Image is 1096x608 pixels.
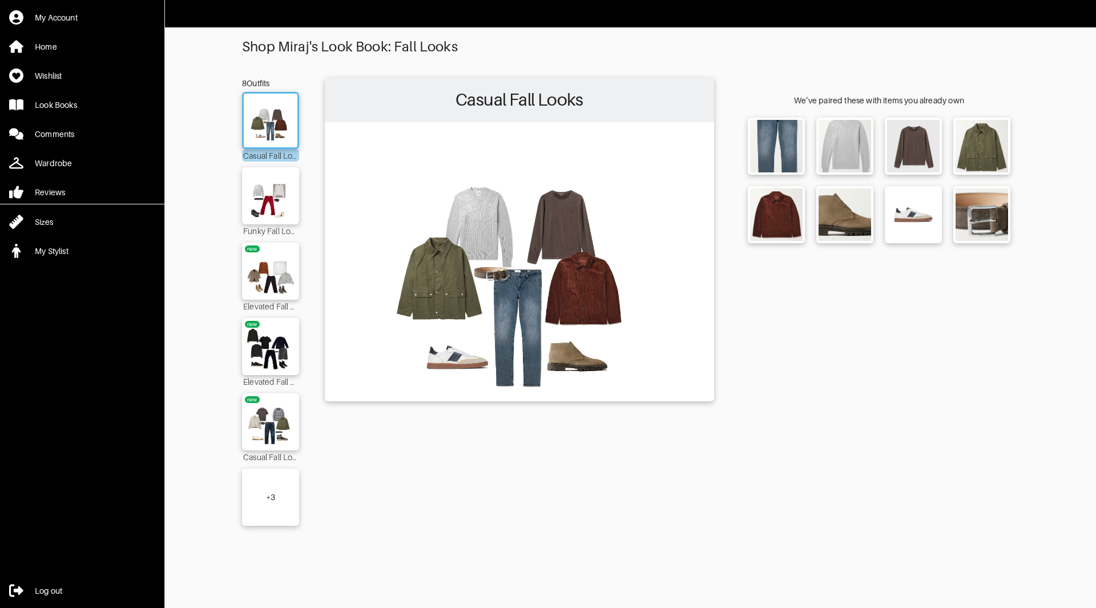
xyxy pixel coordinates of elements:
[35,216,53,228] div: Sizes
[238,324,303,369] img: Outfit Elevated Fall Looks
[242,375,299,388] div: Elevated Fall Looks
[247,396,257,403] div: new
[242,224,299,237] div: Funky Fall Looks
[238,173,303,219] img: Outfit Funky Fall Looks
[35,12,78,23] div: My Account
[35,70,62,82] div: Wishlist
[956,120,1008,172] img: Glenn Corduroy-Trimmed Waxed Organic Cotton Jacket
[247,321,257,328] div: new
[819,188,871,241] img: Lucien Suede Chukka Boots
[750,120,803,172] img: L'Homme Slim-Fit Jeans
[242,78,299,89] div: 8 Outfits
[247,245,257,252] div: new
[35,245,68,257] div: My Stylist
[331,83,708,116] h2: Casual Fall Looks
[35,585,62,597] div: Log out
[242,450,299,463] div: Casual Fall Looks
[956,188,1008,241] img: 3cm Suede Belt
[238,399,303,445] img: Outfit Casual Fall Looks
[240,99,300,142] img: Outfit Casual Fall Looks
[740,95,1018,106] div: We’ve paired these with items you already own
[35,99,77,111] div: Look Books
[242,300,299,312] div: Elevated Fall Looks
[819,120,871,172] img: Ribbed Cotton and Cashmere-Blend Sweater
[35,128,74,140] div: Comments
[35,41,57,53] div: Home
[887,188,940,241] img: Court II - Oceano
[266,492,275,503] div: + 3
[750,188,803,241] img: Organic Cotton-Corduroy Chore Jacket
[331,128,708,394] img: Outfit Casual Fall Looks
[887,120,940,172] img: LEIRA CREWNECK SWEATER
[242,39,1018,55] div: Shop Miraj's Look Book: Fall Looks
[238,248,303,294] img: Outfit Elevated Fall Looks
[242,149,299,162] div: Casual Fall Looks
[35,187,65,198] div: Reviews
[35,158,72,169] div: Wardrobe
